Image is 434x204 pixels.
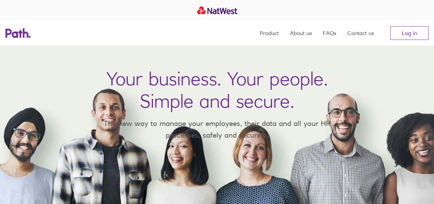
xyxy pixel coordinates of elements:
a: FAQs [323,21,336,45]
a: Log in [390,26,429,40]
a: Product [260,21,279,45]
p: The new way to manage your employees, their data and all your HR processes, safely and securely. [94,118,341,141]
a: About us [290,21,312,45]
a: Contact us [347,21,374,45]
h1: Your business. Your people. Simple and secure. [106,67,328,112]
